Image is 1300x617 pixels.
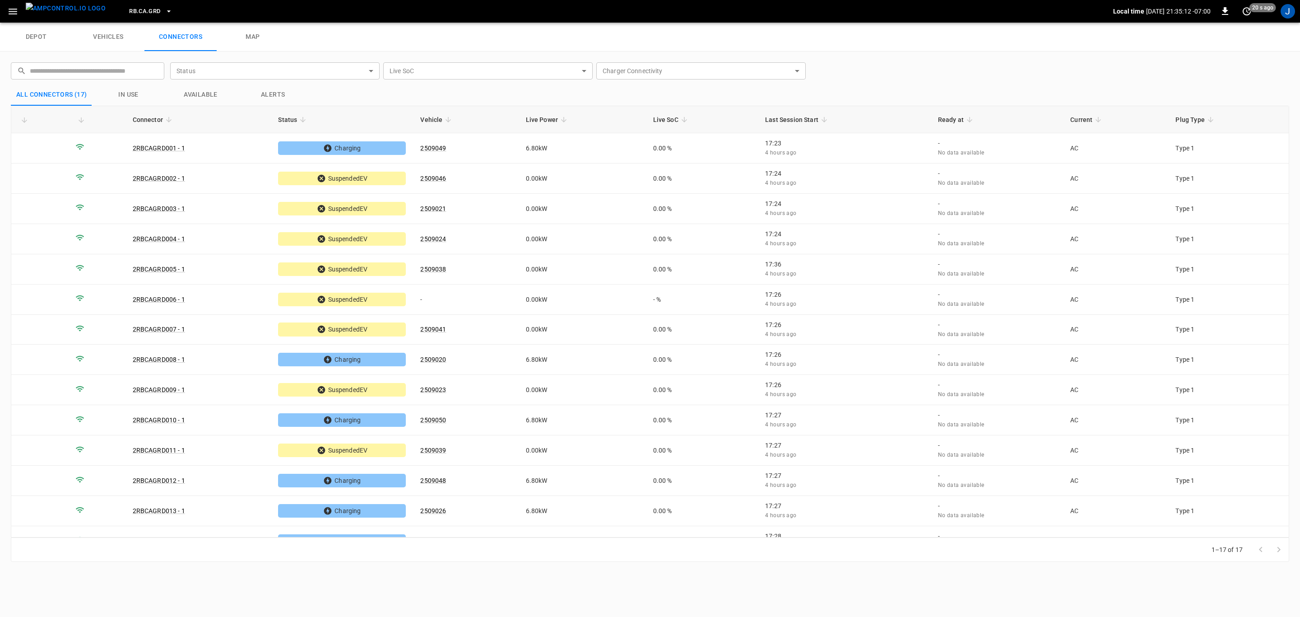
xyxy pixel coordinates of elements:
button: Alerts [237,84,309,106]
p: - [938,471,1056,480]
div: SuspendedEV [278,323,406,336]
td: 0.00 % [646,315,758,345]
a: map [217,23,289,51]
div: SuspendedEV [278,232,406,246]
span: Connector [133,114,175,125]
span: Ready at [938,114,975,125]
td: 6.90 kW [519,526,646,556]
p: 17:26 [765,320,924,329]
td: Type 1 [1168,526,1289,556]
a: 2RBCAGRD003 - 1 [133,205,185,212]
div: Charging [278,474,406,487]
td: 6.80 kW [519,405,646,435]
p: 1–17 of 17 [1212,545,1243,554]
div: SuspendedEV [278,444,406,457]
a: 2RBCAGRD008 - 1 [133,356,185,363]
span: 4 hours ago [765,452,796,458]
a: 2RBCAGRD009 - 1 [133,386,185,393]
p: 17:24 [765,229,924,238]
div: SuspendedEV [278,293,406,306]
td: AC [1063,375,1168,405]
button: Available [165,84,237,106]
p: - [938,501,1056,510]
span: 4 hours ago [765,421,796,428]
td: Type 1 [1168,466,1289,496]
td: Type 1 [1168,375,1289,405]
td: 0.00 % [646,466,758,496]
button: in use [93,84,165,106]
p: Local time [1113,7,1144,16]
span: 4 hours ago [765,512,796,519]
div: SuspendedEV [278,172,406,185]
a: 2RBCAGRD005 - 1 [133,266,185,273]
span: Current [1070,114,1104,125]
td: 6.80 kW [519,133,646,164]
td: Type 1 [1168,285,1289,315]
p: - [938,169,1056,178]
span: 4 hours ago [765,482,796,488]
a: 2509048 [420,477,446,484]
a: 2RBCAGRD001 - 1 [133,145,185,152]
td: Type 1 [1168,345,1289,375]
span: Last Session Start [765,114,830,125]
p: 17:27 [765,411,924,420]
span: No data available [938,331,984,337]
span: 4 hours ago [765,331,796,337]
a: 2RBCAGRD013 - 1 [133,507,185,514]
span: 4 hours ago [765,210,796,216]
span: No data available [938,391,984,397]
p: 17:26 [765,380,924,389]
td: AC [1063,496,1168,526]
span: No data available [938,210,984,216]
td: Type 1 [1168,254,1289,285]
span: Plug Type [1175,114,1216,125]
span: 4 hours ago [765,391,796,397]
td: 0.00 % [646,133,758,164]
td: Type 1 [1168,435,1289,466]
td: - [413,526,518,556]
a: 2509050 [420,416,446,424]
a: 2509024 [420,235,446,243]
td: - % [646,526,758,556]
td: AC [1063,194,1168,224]
td: 0.00 kW [519,285,646,315]
span: Live Power [526,114,570,125]
td: AC [1063,254,1168,285]
span: No data available [938,482,984,488]
p: 17:24 [765,169,924,178]
button: RB.CA.GRD [125,3,176,20]
div: Charging [278,353,406,366]
a: 2509020 [420,356,446,363]
td: 0.00 % [646,496,758,526]
span: 4 hours ago [765,361,796,367]
td: AC [1063,224,1168,254]
span: 4 hours ago [765,240,796,247]
a: 2RBCAGRD002 - 1 [133,175,185,182]
span: No data available [938,512,984,519]
td: 0.00 % [646,375,758,405]
td: AC [1063,315,1168,345]
td: 0.00 % [646,405,758,435]
span: 4 hours ago [765,301,796,307]
a: 2509039 [420,447,446,454]
span: 4 hours ago [765,150,796,156]
a: 2RBCAGRD010 - 1 [133,416,185,424]
td: Type 1 [1168,164,1289,194]
a: 2509038 [420,266,446,273]
p: - [938,139,1056,148]
span: No data available [938,301,984,307]
p: - [938,411,1056,420]
a: 2509041 [420,326,446,333]
a: 2RBCAGRD011 - 1 [133,447,185,454]
p: - [938,350,1056,359]
span: No data available [938,271,984,277]
span: Live SoC [653,114,690,125]
td: AC [1063,133,1168,164]
p: 17:26 [765,290,924,299]
td: 6.80 kW [519,466,646,496]
a: 2509049 [420,145,446,152]
img: ampcontrol.io logo [26,3,106,14]
td: Type 1 [1168,405,1289,435]
td: 0.00 kW [519,375,646,405]
td: Type 1 [1168,224,1289,254]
